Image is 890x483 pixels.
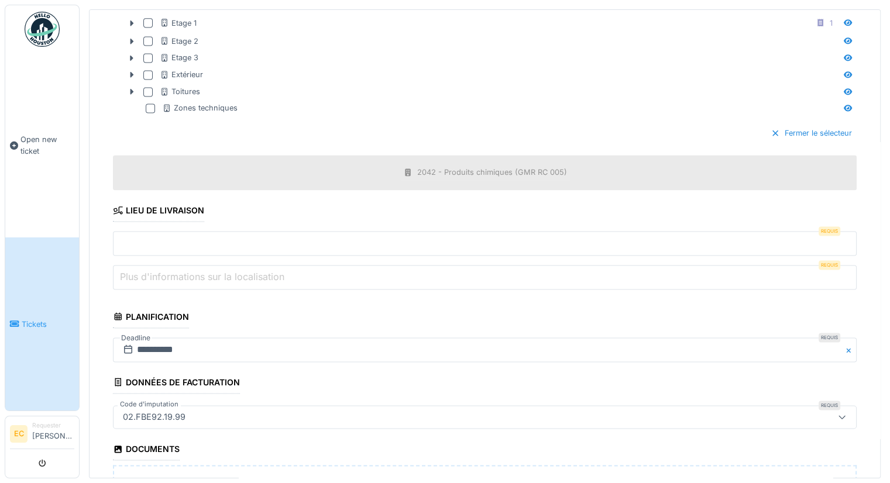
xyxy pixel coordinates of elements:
[32,421,74,430] div: Requester
[113,374,240,394] div: Données de facturation
[766,125,857,141] div: Fermer le sélecteur
[113,308,189,328] div: Planification
[113,440,180,460] div: Documents
[5,53,79,237] a: Open new ticket
[113,202,204,222] div: Lieu de livraison
[118,270,287,284] label: Plus d'informations sur la localisation
[160,36,198,47] div: Etage 2
[10,425,28,443] li: EC
[32,421,74,446] li: [PERSON_NAME]
[10,421,74,449] a: EC Requester[PERSON_NAME]
[160,69,203,80] div: Extérieur
[819,226,840,236] div: Requis
[162,102,238,113] div: Zones techniques
[5,237,79,410] a: Tickets
[819,333,840,342] div: Requis
[160,18,197,29] div: Etage 1
[160,52,198,63] div: Etage 3
[118,410,190,423] div: 02.FBE92.19.99
[20,134,74,156] span: Open new ticket
[22,319,74,330] span: Tickets
[819,401,840,410] div: Requis
[830,18,833,29] div: 1
[118,399,181,409] label: Code d'imputation
[417,167,567,178] div: 2042 - Produits chimiques (GMR RC 005)
[844,337,857,362] button: Close
[25,12,60,47] img: Badge_color-CXgf-gQk.svg
[120,332,152,344] label: Deadline
[160,86,200,97] div: Toitures
[819,260,840,270] div: Requis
